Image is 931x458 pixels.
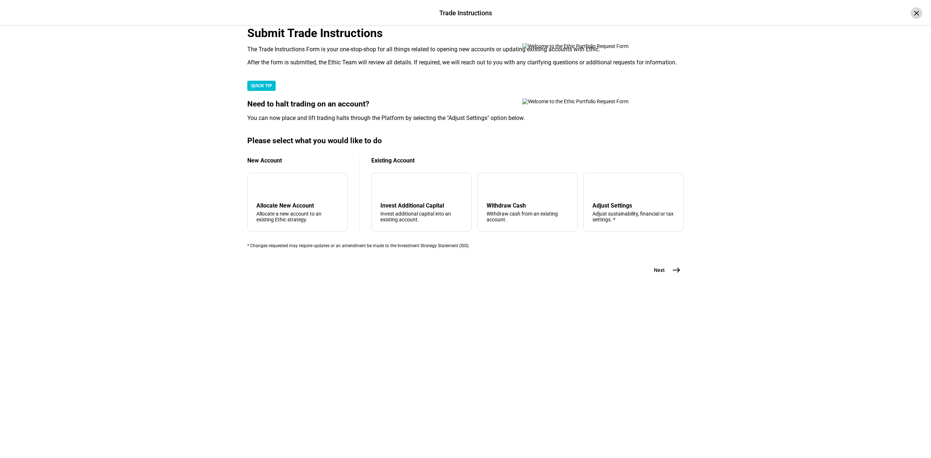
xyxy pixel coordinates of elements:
[247,157,348,164] div: New Account
[380,202,463,209] div: Invest Additional Capital
[522,99,653,104] img: Welcome to the Ethic Portfolio Request Form
[247,46,684,53] div: The Trade Instructions Form is your one-stop-shop for all things related to opening new accounts ...
[371,157,684,164] div: Existing Account
[439,8,492,18] div: Trade Instructions
[911,7,922,19] div: ×
[672,266,681,274] mat-icon: east
[256,202,339,209] div: Allocate New Account
[247,100,684,109] div: Need to halt trading on an account?
[258,183,267,192] mat-icon: add
[247,59,684,66] div: After the form is submitted, the Ethic Team will review all details. If required, we will reach o...
[247,243,684,248] div: * Changes requested may require updates or an amendment be made to the Investment Strategy Statem...
[592,182,604,193] mat-icon: tune
[247,81,276,91] div: QUICK TIP
[592,202,675,209] div: Adjust Settings
[487,211,569,222] div: Withdraw cash from an existing account.
[247,114,684,122] div: You can now place and lift trading halts through the Platform by selecting the "Adjust Settings" ...
[645,263,684,277] button: Next
[380,211,463,222] div: Invest additional capital into an existing account.
[247,26,684,40] div: Submit Trade Instructions
[592,211,675,222] div: Adjust sustainability, financial or tax settings. *
[488,183,497,192] mat-icon: arrow_upward
[382,183,391,192] mat-icon: arrow_downward
[247,136,684,145] div: Please select what you would like to do
[487,202,569,209] div: Withdraw Cash
[654,266,665,274] span: Next
[522,43,653,49] img: Welcome to the Ethic Portfolio Request Form
[256,211,339,222] div: Allocate a new account to an existing Ethic strategy.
